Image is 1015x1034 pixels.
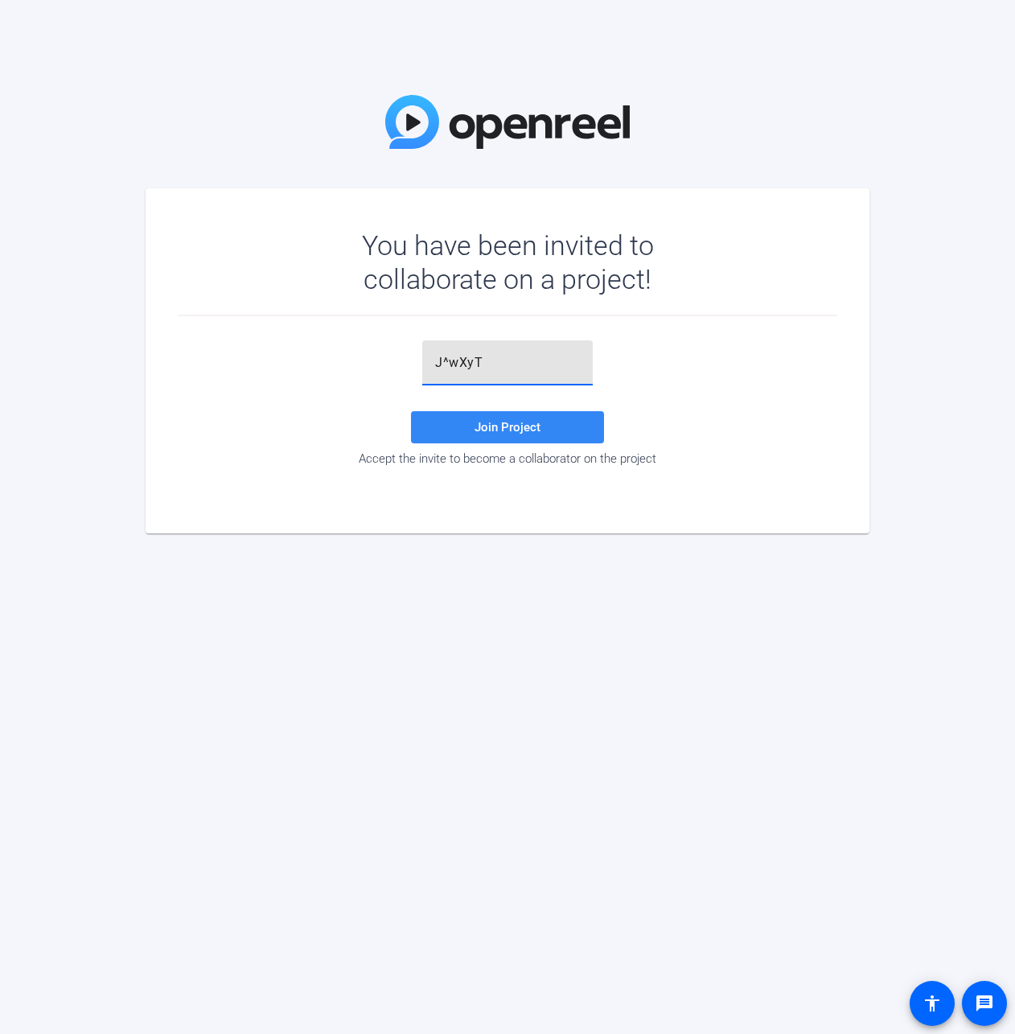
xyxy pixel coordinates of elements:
[411,411,604,443] button: Join Project
[178,451,837,466] div: Accept the invite to become a collaborator on the project
[475,420,540,435] span: Join Project
[923,994,942,1013] mat-icon: accessibility
[315,229,701,296] div: You have been invited to collaborate on a project!
[975,994,994,1013] mat-icon: message
[435,353,580,373] input: Password
[385,95,630,149] img: OpenReel Logo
